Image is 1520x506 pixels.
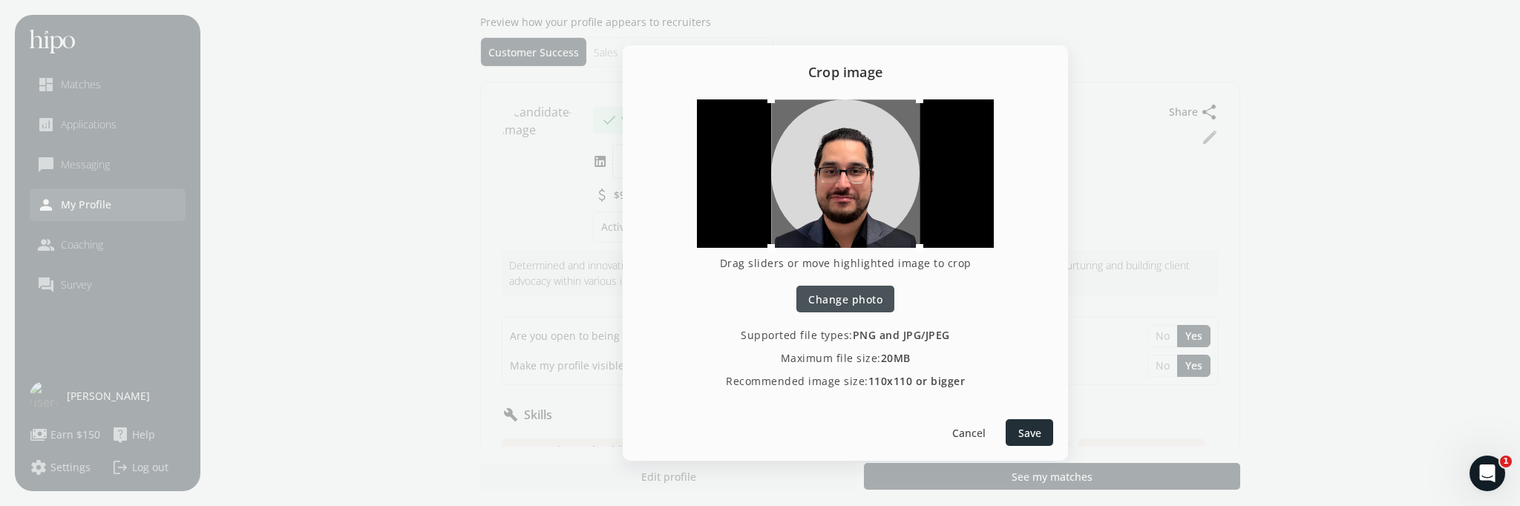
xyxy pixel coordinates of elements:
[1006,419,1053,446] button: Save
[726,350,965,366] p: Maximum file size:
[623,45,1068,99] h2: Crop image
[881,351,911,365] span: 20MB
[1470,456,1505,491] iframe: Intercom live chat
[853,328,950,342] span: PNG and JPG/JPEG
[1018,425,1041,441] span: Save
[808,292,882,307] span: Change photo
[868,374,966,388] span: 110x110 or bigger
[697,255,994,271] p: Drag sliders or move highlighted image to crop
[726,327,965,343] p: Supported file types:
[952,425,986,441] span: Cancel
[1500,456,1512,467] span: 1
[945,419,992,446] button: Cancel
[726,373,965,389] p: Recommended image size:
[796,286,894,312] button: Change photo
